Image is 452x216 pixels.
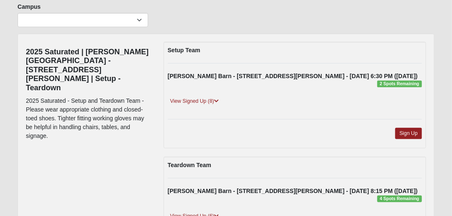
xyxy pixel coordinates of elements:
[26,48,151,93] h4: 2025 Saturated | [PERSON_NAME][GEOGRAPHIC_DATA] - [STREET_ADDRESS][PERSON_NAME] | Setup - Teardown
[26,97,151,140] p: 2025 Saturated - Setup and Teardown Team - Please wear appropriate clothing and closed-toed shoes...
[395,128,422,139] a: Sign Up
[168,47,200,53] strong: Setup Team
[168,73,418,79] strong: [PERSON_NAME] Barn - [STREET_ADDRESS][PERSON_NAME] - [DATE] 6:30 PM ([DATE])
[168,162,212,168] strong: Teardown Team
[168,97,221,106] a: View Signed Up (8)
[377,81,422,87] span: 2 Spots Remaining
[18,3,40,11] label: Campus
[168,188,418,194] strong: [PERSON_NAME] Barn - [STREET_ADDRESS][PERSON_NAME] - [DATE] 8:15 PM ([DATE])
[377,196,422,202] span: 4 Spots Remaining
